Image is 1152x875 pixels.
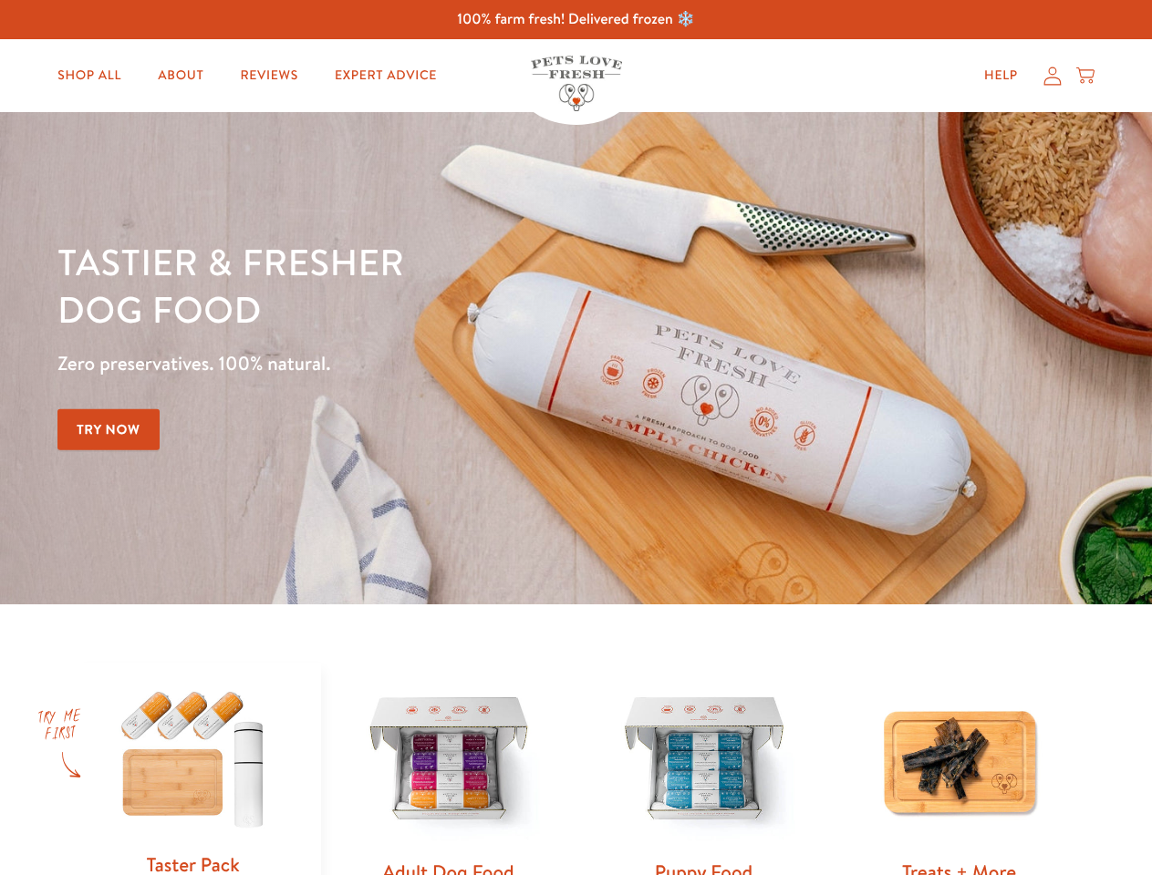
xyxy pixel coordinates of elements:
p: Zero preservatives. 100% natural. [57,347,749,380]
a: Help [970,57,1033,94]
a: Reviews [225,57,312,94]
a: About [143,57,218,94]
img: Pets Love Fresh [531,56,622,111]
a: Shop All [43,57,136,94]
h1: Tastier & fresher dog food [57,238,749,333]
a: Try Now [57,409,160,450]
a: Expert Advice [320,57,451,94]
